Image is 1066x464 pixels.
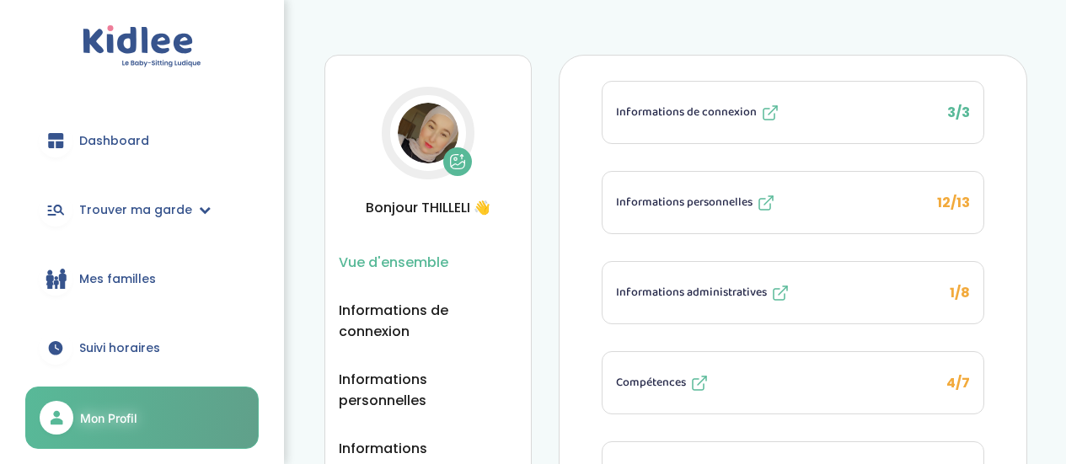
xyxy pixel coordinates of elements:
span: Informations de connexion [616,104,757,121]
span: Mon Profil [80,409,137,427]
button: Vue d'ensemble [339,252,448,273]
a: Dashboard [25,110,259,171]
span: 12/13 [937,193,970,212]
li: 1/8 [602,261,984,324]
span: Trouver ma garde [79,201,192,219]
li: 4/7 [602,351,984,414]
button: Informations de connexion 3/3 [603,82,983,143]
span: Informations administratives [616,284,767,301]
span: Compétences [616,374,686,392]
button: Informations de connexion [339,300,517,342]
button: Compétences 4/7 [603,352,983,413]
span: Informations personnelles [616,194,753,211]
button: Informations personnelles 12/13 [603,172,983,233]
a: Trouver ma garde [25,179,259,240]
img: logo.svg [83,25,201,68]
button: Informations administratives 1/8 [603,262,983,323]
span: Bonjour THILLELI 👋 [339,197,517,218]
span: 4/7 [946,373,970,392]
span: Dashboard [79,132,149,150]
a: Mon Profil [25,387,259,449]
li: 3/3 [602,81,984,144]
button: Informations personnelles [339,369,517,411]
span: 3/3 [947,103,970,122]
a: Suivi horaires [25,317,259,378]
img: Avatar [398,103,458,163]
span: Suivi horaires [79,339,160,357]
li: 12/13 [602,171,984,234]
a: Mes familles [25,248,259,309]
span: Mes familles [79,270,156,288]
span: 1/8 [950,283,970,302]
